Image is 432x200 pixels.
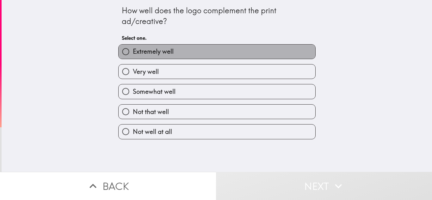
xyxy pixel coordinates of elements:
h6: Select one. [122,34,312,41]
div: How well does the logo complement the print ad/creative? [122,5,312,27]
button: Not well at all [119,124,315,139]
button: Somewhat well [119,84,315,99]
span: Not that well [133,107,169,116]
button: Next [216,172,432,200]
span: Extremely well [133,47,174,56]
button: Extremely well [119,45,315,59]
span: Somewhat well [133,87,176,96]
button: Very well [119,64,315,79]
span: Very well [133,67,159,76]
button: Not that well [119,105,315,119]
span: Not well at all [133,127,172,136]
